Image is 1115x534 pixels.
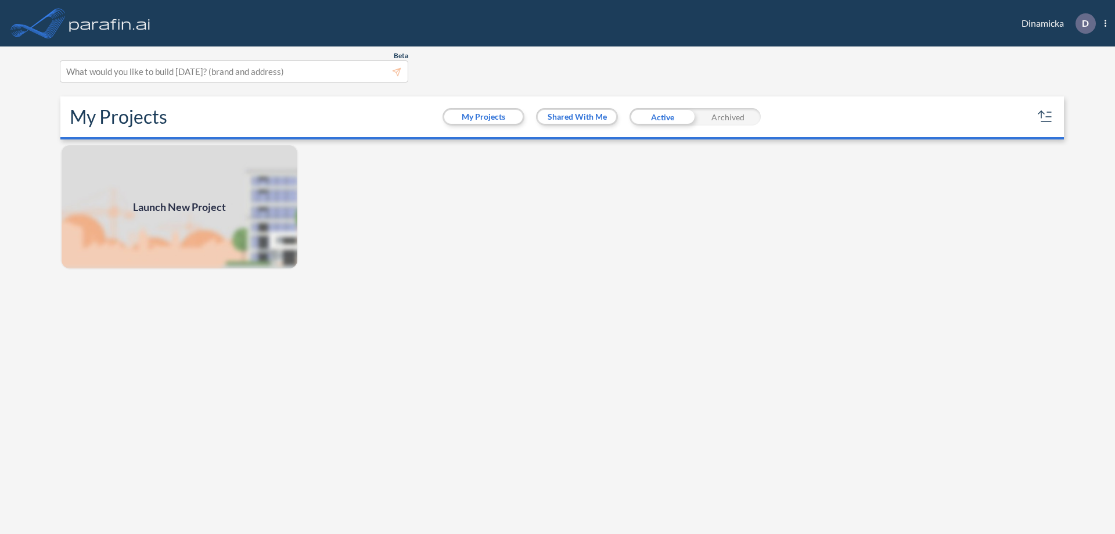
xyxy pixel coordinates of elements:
[630,108,695,126] div: Active
[60,144,298,270] img: add
[1004,13,1106,34] div: Dinamicka
[695,108,761,126] div: Archived
[444,110,523,124] button: My Projects
[538,110,616,124] button: Shared With Me
[394,51,408,60] span: Beta
[1036,107,1055,126] button: sort
[70,106,167,128] h2: My Projects
[1082,18,1089,28] p: D
[67,12,153,35] img: logo
[60,144,298,270] a: Launch New Project
[133,199,226,215] span: Launch New Project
